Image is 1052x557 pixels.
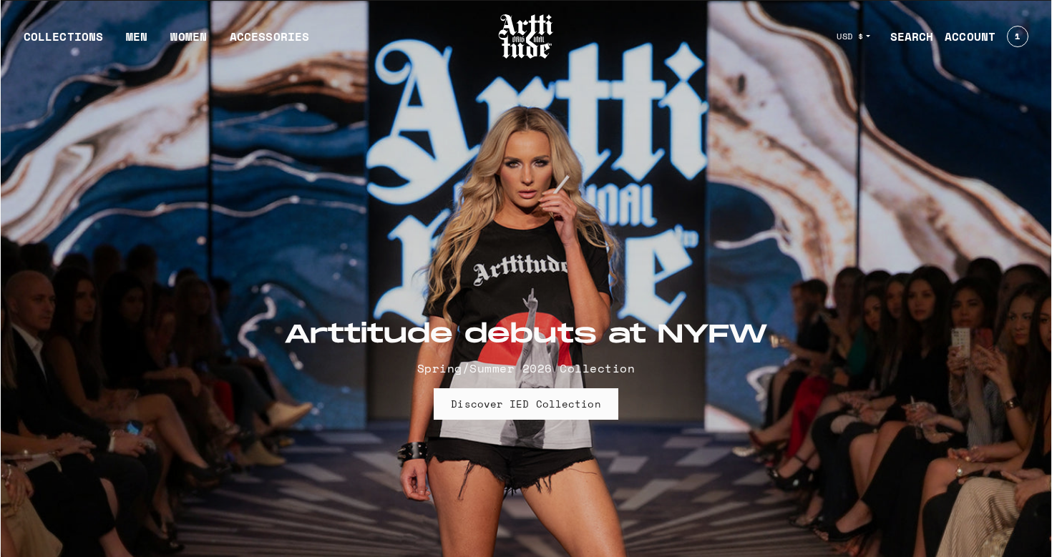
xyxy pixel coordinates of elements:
[12,28,321,56] ul: Main navigation
[933,22,995,51] a: ACCOUNT
[284,320,768,351] h2: Arttitude debuts at NYFW
[230,28,309,56] div: ACCESSORIES
[284,360,768,377] p: Spring/Summer 2026 Collection
[434,388,618,420] a: Discover IED Collection
[995,20,1028,53] a: Open cart
[170,28,207,56] a: WOMEN
[126,28,147,56] a: MEN
[1015,32,1020,41] span: 1
[879,22,934,51] a: SEARCH
[837,31,864,42] span: USD $
[828,21,879,52] button: USD $
[24,28,103,56] div: COLLECTIONS
[497,12,555,61] img: Arttitude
